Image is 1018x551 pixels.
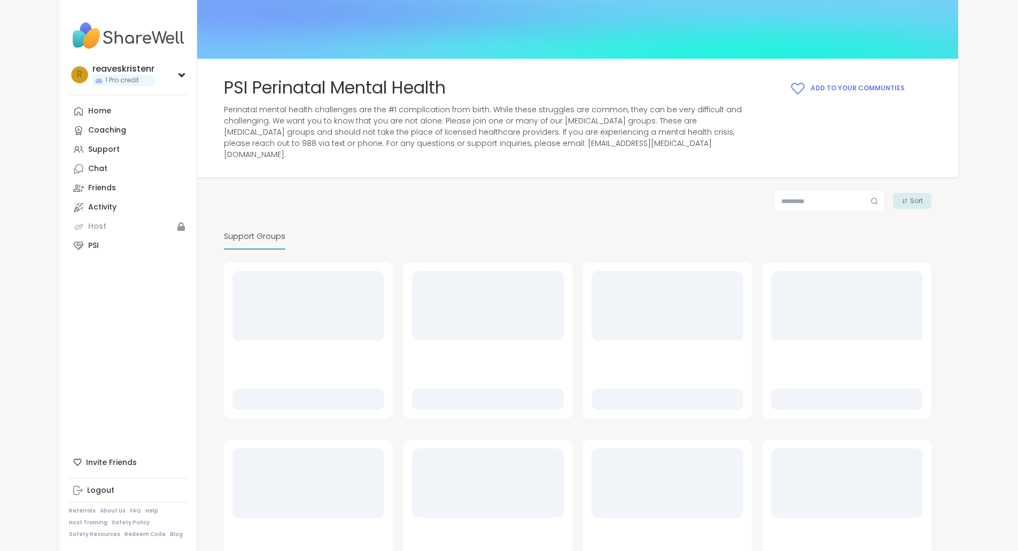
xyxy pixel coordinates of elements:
[88,106,111,117] div: Home
[88,240,99,251] div: PSI
[69,121,188,140] a: Coaching
[69,236,188,255] a: PSI
[69,531,120,538] a: Safety Resources
[130,507,141,515] a: FAQ
[100,507,126,515] a: About Us
[88,221,106,232] div: Host
[88,183,116,193] div: Friends
[69,102,188,121] a: Home
[910,196,923,206] span: Sort
[170,531,183,538] a: Blog
[105,76,139,85] span: 1 Pro credit
[69,519,107,526] a: Host Training
[224,231,285,242] span: Support Groups
[69,159,188,179] a: Chat
[145,507,158,515] a: Help
[125,531,166,538] a: Redeem Code
[69,198,188,217] a: Activity
[69,453,188,472] div: Invite Friends
[92,63,154,75] div: reaveskristenr
[69,17,188,55] img: ShareWell Nav Logo
[88,144,120,155] div: Support
[88,202,116,213] div: Activity
[69,507,96,515] a: Referrals
[811,83,905,93] span: Add to your Communties
[112,519,150,526] a: Safety Policy
[224,104,750,160] span: Perinatal mental health challenges are the #1 complication from birth. While these struggles are ...
[87,485,114,496] div: Logout
[69,217,188,236] a: Host
[88,125,126,136] div: Coaching
[69,481,188,500] a: Logout
[69,140,188,159] a: Support
[224,76,446,100] span: PSI Perinatal Mental Health
[69,179,188,198] a: Friends
[88,164,107,174] div: Chat
[763,76,931,100] button: Add to your Communties
[77,68,82,82] span: r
